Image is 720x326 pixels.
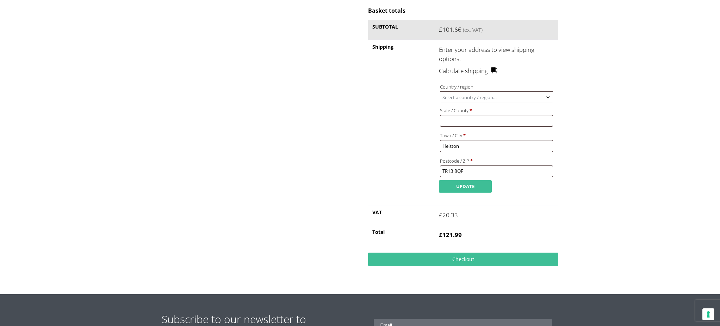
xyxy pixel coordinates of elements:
[439,231,462,239] bdi: 121.99
[439,25,442,34] span: £
[440,92,553,103] span: Select a country / region…
[440,106,553,115] label: State / County
[368,20,435,40] th: Subtotal
[463,26,483,33] small: (ex. VAT)
[368,7,558,14] h2: Basket totals
[439,180,492,193] button: Update
[368,225,435,245] th: Total
[702,308,714,320] button: Your consent preferences for tracking technologies
[368,40,435,205] th: Shipping
[435,40,558,205] td: Enter your address to view shipping options.
[439,211,442,219] span: £
[439,211,458,219] bdi: 20.33
[439,66,498,76] a: Calculate shipping
[440,82,553,91] label: Country / region
[440,91,553,103] span: Select a country / region…
[439,25,461,34] bdi: 101.66
[440,131,553,140] label: Town / City
[439,231,442,239] span: £
[368,253,558,266] a: Checkout
[440,156,553,165] label: Postcode / ZIP
[368,205,435,225] th: VAT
